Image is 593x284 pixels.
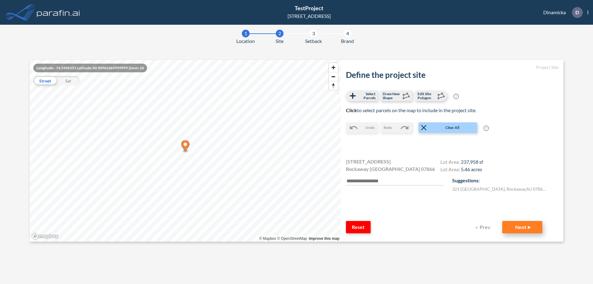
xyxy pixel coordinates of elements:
h2: Define the project site [346,70,558,80]
button: Reset bearing to north [329,81,338,90]
span: Select Parcels [357,92,376,100]
b: Click [346,107,357,113]
button: Clear All [418,122,477,133]
span: ? [483,125,489,131]
span: [STREET_ADDRESS] [346,158,391,165]
div: 3 [310,30,318,37]
canvas: Map [30,60,341,242]
a: Mapbox homepage [32,233,59,240]
button: Zoom in [329,63,338,72]
a: OpenStreetMap [277,236,307,241]
div: 1 [242,30,250,37]
span: Setback [305,37,322,45]
span: Rockaway [GEOGRAPHIC_DATA] 07866 [346,165,435,173]
button: Zoom out [329,72,338,81]
label: 321 [GEOGRAPHIC_DATA] , Rockaway , NJ 07866 , US [452,186,548,192]
div: Dinamicka [534,7,588,18]
span: Site [275,37,284,45]
span: 237,958 sf [461,159,483,165]
span: to select parcels on the map to include in the project site. [346,107,476,113]
div: 2 [276,30,284,37]
span: ? [453,94,459,99]
span: Location [236,37,255,45]
div: Map marker [181,140,190,153]
span: Brand [341,37,354,45]
div: Longitude: -74.5496101 Latitude: 40.90962469999999 Zoom: 16 [33,64,147,72]
span: Undo [365,125,375,130]
span: Redo [384,125,392,130]
a: Improve this map [309,236,339,241]
button: Next [502,221,542,233]
div: Sat [57,76,80,85]
img: logo [36,6,81,19]
p: Suggestions: [452,177,558,184]
h4: Lot Area: [440,159,483,166]
button: Prev [471,221,496,233]
h4: Lot Area: [440,166,483,174]
div: Street [33,76,57,85]
h5: Project Site [346,65,558,70]
a: Mapbox [259,236,276,241]
span: Edit Site Polygon [418,92,436,100]
span: TestProject [295,5,323,11]
span: Draw New Shape [383,92,401,100]
button: Undo [346,122,378,133]
span: 5.46 acres [461,166,482,172]
p: D [575,10,579,15]
span: Clear All [428,125,477,130]
div: 4 [344,30,351,37]
button: Reset [346,221,371,233]
button: Redo [381,122,412,133]
div: [STREET_ADDRESS] [288,12,331,20]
